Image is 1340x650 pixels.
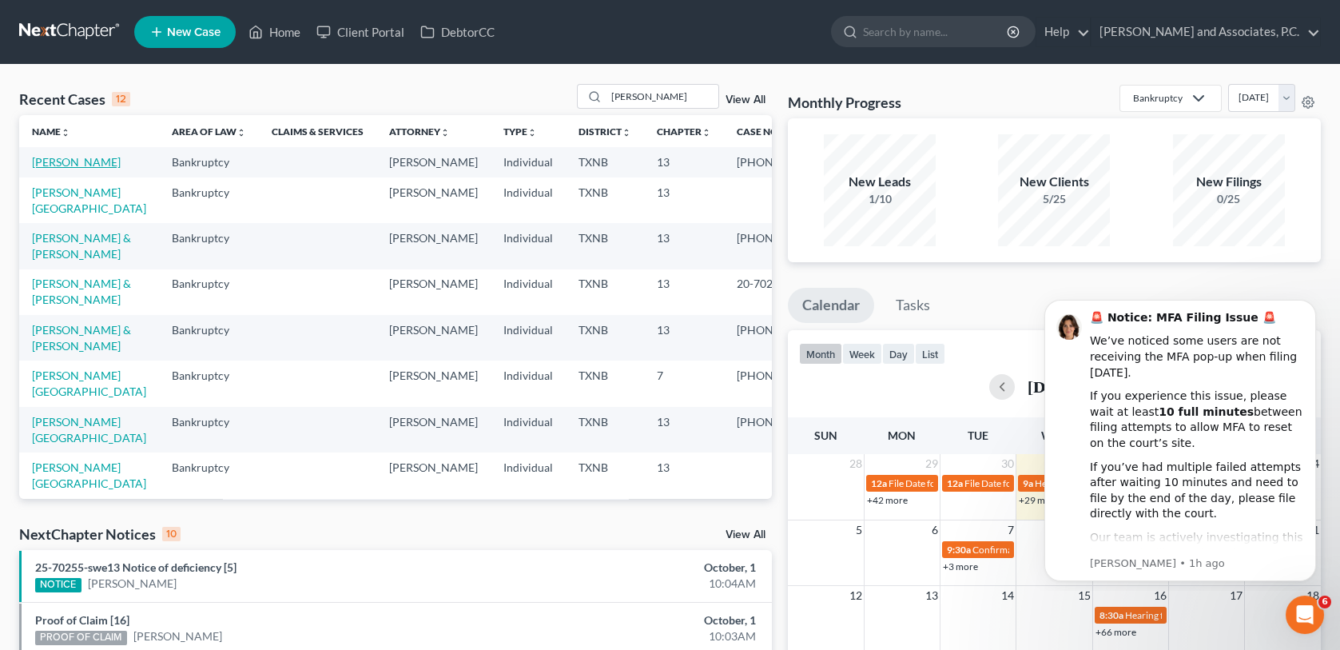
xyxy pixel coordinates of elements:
[1099,609,1123,621] span: 8:30a
[19,90,130,109] div: Recent Cases
[1091,18,1320,46] a: [PERSON_NAME] and Associates, P.C.
[159,269,259,315] td: Bankruptcy
[376,315,491,361] td: [PERSON_NAME]
[848,454,864,473] span: 28
[159,407,259,453] td: Bankruptcy
[32,126,70,138] a: Nameunfold_more
[964,477,1177,489] span: File Date for [PERSON_NAME] & [PERSON_NAME]
[1006,520,1016,540] span: 7
[947,544,971,556] span: 9:30a
[376,453,491,498] td: [PERSON_NAME]
[159,315,259,361] td: Bankruptcy
[412,18,503,46] a: DebtorCC
[491,223,566,269] td: Individual
[726,94,765,106] a: View All
[579,126,631,138] a: Districtunfold_more
[241,18,308,46] a: Home
[389,126,450,138] a: Attorneyunfold_more
[566,177,644,223] td: TXNB
[440,128,450,138] i: unfold_more
[943,560,978,572] a: +3 more
[566,269,644,315] td: TXNB
[814,429,837,442] span: Sun
[376,269,491,315] td: [PERSON_NAME]
[308,18,412,46] a: Client Portal
[881,288,944,323] a: Tasks
[491,453,566,498] td: Individual
[566,407,644,453] td: TXNB
[237,128,246,138] i: unfold_more
[566,147,644,177] td: TXNB
[376,407,491,453] td: [PERSON_NAME]
[968,429,988,442] span: Tue
[724,269,849,315] td: 20-70233
[32,369,146,398] a: [PERSON_NAME][GEOGRAPHIC_DATA]
[889,477,1016,489] span: File Date for [PERSON_NAME]
[566,315,644,361] td: TXNB
[527,576,756,592] div: 10:04AM
[606,85,718,108] input: Search by name...
[644,453,724,498] td: 13
[159,177,259,223] td: Bankruptcy
[882,343,915,365] button: day
[133,628,222,644] a: [PERSON_NAME]
[1286,596,1324,634] iframe: Intercom live chat
[998,173,1110,191] div: New Clients
[848,586,864,605] span: 12
[1036,18,1090,46] a: Help
[724,223,849,269] td: [PHONE_NUMBER]
[1000,586,1016,605] span: 14
[788,93,901,112] h3: Monthly Progress
[799,343,842,365] button: month
[376,361,491,406] td: [PERSON_NAME]
[32,231,131,261] a: [PERSON_NAME] & [PERSON_NAME]
[1000,454,1016,473] span: 30
[376,223,491,269] td: [PERSON_NAME]
[167,26,221,38] span: New Case
[35,578,82,592] div: NOTICE
[259,115,376,147] th: Claims & Services
[724,499,849,528] td: [PHONE_NUMBER]
[1173,191,1285,207] div: 0/25
[888,429,916,442] span: Mon
[842,343,882,365] button: week
[644,223,724,269] td: 13
[527,560,756,576] div: October, 1
[924,586,940,605] span: 13
[622,128,631,138] i: unfold_more
[32,185,146,215] a: [PERSON_NAME][GEOGRAPHIC_DATA]
[566,223,644,269] td: TXNB
[1228,586,1244,605] span: 17
[724,147,849,177] td: [PHONE_NUMBER]
[1095,626,1136,638] a: +66 more
[924,454,940,473] span: 29
[657,126,711,138] a: Chapterunfold_more
[88,576,177,592] a: [PERSON_NAME]
[867,494,908,506] a: +42 more
[724,315,849,361] td: [PHONE_NUMBER]
[527,628,756,644] div: 10:03AM
[644,177,724,223] td: 13
[112,92,130,106] div: 12
[724,407,849,453] td: [PHONE_NUMBER]
[566,361,644,406] td: TXNB
[972,544,1154,556] span: Confirmation hearing for [PERSON_NAME]
[644,499,724,528] td: 13
[1152,586,1168,605] span: 16
[376,147,491,177] td: [PERSON_NAME]
[1076,586,1092,605] span: 15
[566,499,644,528] td: TXNB
[35,631,127,645] div: PROOF OF CLAIM
[726,529,765,540] a: View All
[644,269,724,315] td: 13
[1133,91,1183,105] div: Bankruptcy
[162,527,181,541] div: 10
[61,128,70,138] i: unfold_more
